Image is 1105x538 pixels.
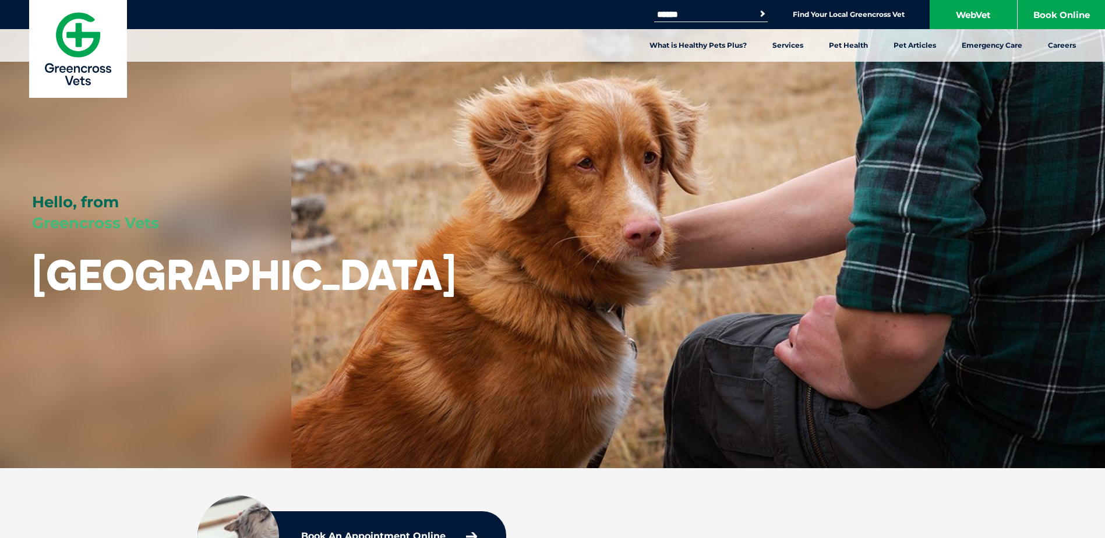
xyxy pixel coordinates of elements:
[949,29,1035,62] a: Emergency Care
[637,29,760,62] a: What is Healthy Pets Plus?
[32,214,159,232] span: Greencross Vets
[1035,29,1089,62] a: Careers
[32,193,119,211] span: Hello, from
[32,252,456,298] h1: [GEOGRAPHIC_DATA]
[757,8,768,20] button: Search
[881,29,949,62] a: Pet Articles
[760,29,816,62] a: Services
[816,29,881,62] a: Pet Health
[793,10,905,19] a: Find Your Local Greencross Vet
